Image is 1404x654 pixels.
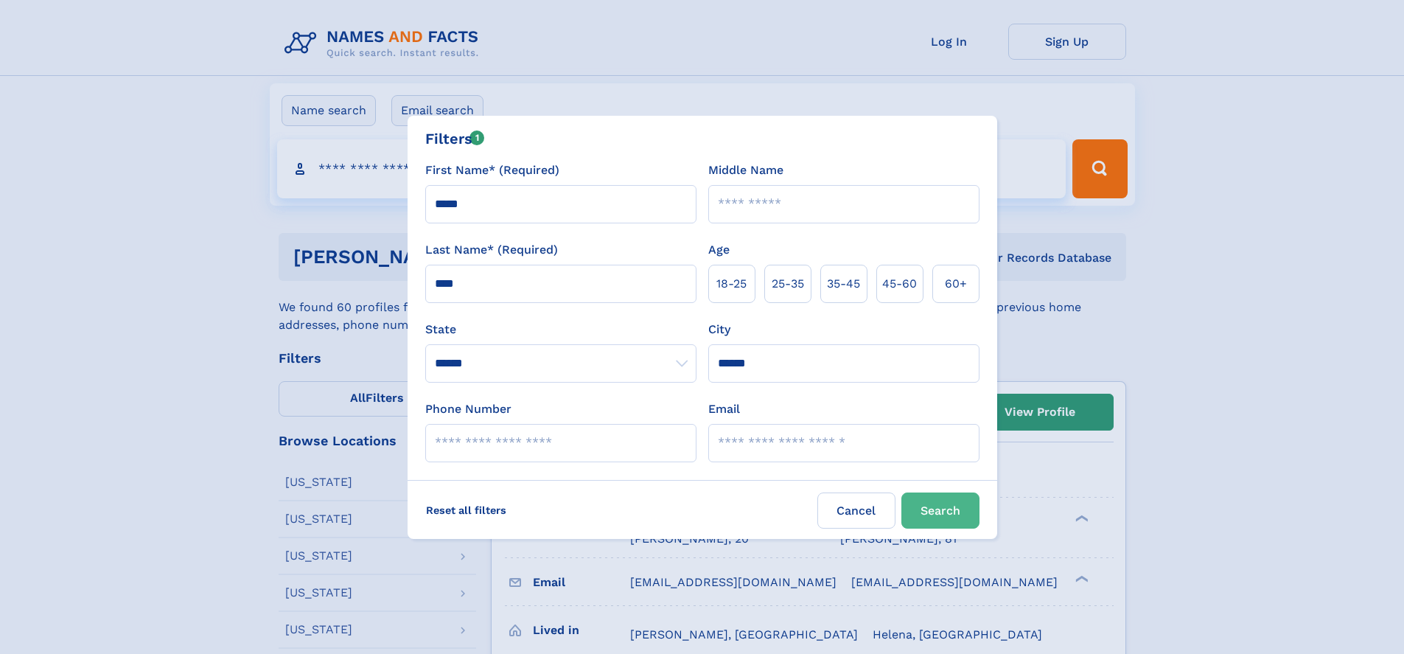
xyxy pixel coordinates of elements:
label: City [708,321,730,338]
label: Email [708,400,740,418]
span: 35‑45 [827,275,860,293]
label: Cancel [817,493,895,529]
span: 60+ [945,275,967,293]
label: Last Name* (Required) [425,241,558,259]
button: Search [901,493,979,529]
span: 25‑35 [772,275,804,293]
label: Reset all filters [416,493,516,528]
label: First Name* (Required) [425,161,559,179]
span: 45‑60 [882,275,917,293]
label: Middle Name [708,161,783,179]
span: 18‑25 [716,275,747,293]
div: Filters [425,128,485,150]
label: Age [708,241,730,259]
label: Phone Number [425,400,511,418]
label: State [425,321,696,338]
